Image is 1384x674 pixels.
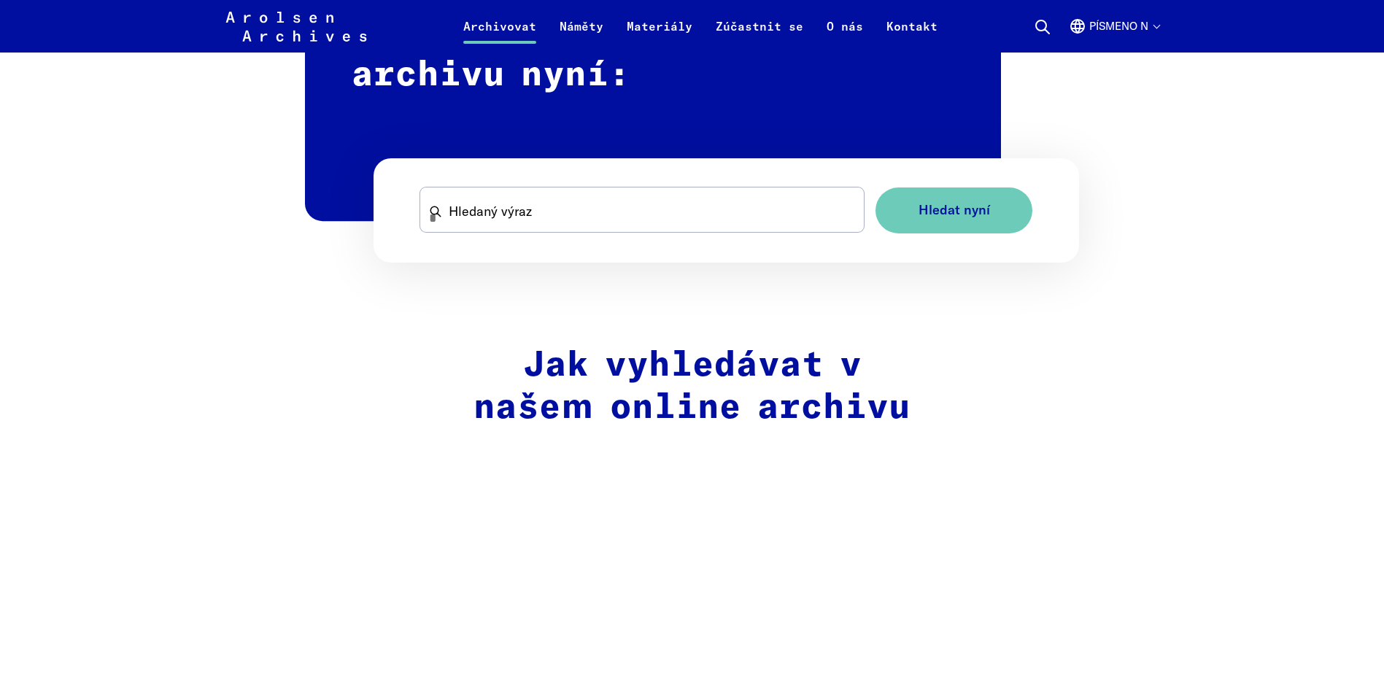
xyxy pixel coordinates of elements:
button: angličtina, výběr jazyka [1069,18,1159,53]
a: Náměty [548,18,615,53]
span: Hledat nyní [919,203,990,218]
button: Hledat nyní [875,187,1032,233]
h2: Jak vyhledávat v našem online archivu [384,345,1001,429]
a: O nás [815,18,875,53]
a: Materiály [615,18,704,53]
nav: Primární [452,9,949,44]
a: Archivovat [452,18,548,53]
font: písmeno n [1089,20,1148,32]
a: Zúčastnit se [704,18,815,53]
a: Kontakt [875,18,949,53]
